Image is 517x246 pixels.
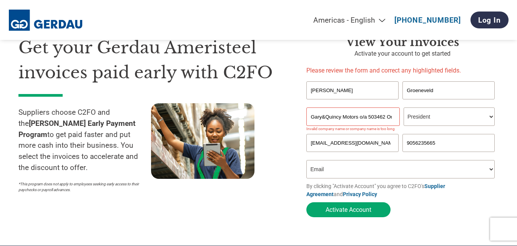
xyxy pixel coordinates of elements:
[306,49,499,58] p: Activate your account to get started
[306,81,399,99] input: First Name*
[151,103,254,179] img: supply chain worker
[306,153,399,157] div: Inavlid Email Address
[9,10,83,31] img: Gerdau Ameristeel
[306,182,499,198] p: By clicking "Activate Account" you agree to C2FO's and
[306,134,399,152] input: Invalid Email format
[18,181,143,193] p: *This program does not apply to employees seeking early access to their paychecks or payroll adva...
[306,100,399,104] div: Invalid first name or first name is too long
[306,66,499,75] p: Please review the form and correct any highlighted fields.
[306,202,391,217] button: Activate Account
[343,191,377,197] a: Privacy Policy
[402,100,495,104] div: Invalid last name or last name is too long
[402,134,495,152] input: Phone*
[306,107,400,126] input: Your company name*
[402,81,495,99] input: Last Name*
[306,35,499,49] h3: View Your Invoices
[470,12,509,28] a: Log In
[306,183,445,197] a: Supplier Agreement
[394,16,461,25] a: [PHONE_NUMBER]
[18,35,283,85] h1: Get your Gerdau Ameristeel invoices paid early with C2FO
[18,119,136,139] strong: [PERSON_NAME] Early Payment Program
[402,153,495,157] div: Inavlid Phone Number
[18,107,151,173] p: Suppliers choose C2FO and the to get paid faster and put more cash into their business. You selec...
[306,127,495,131] div: Invalid company name or company name is too long
[404,107,495,126] select: Title/Role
